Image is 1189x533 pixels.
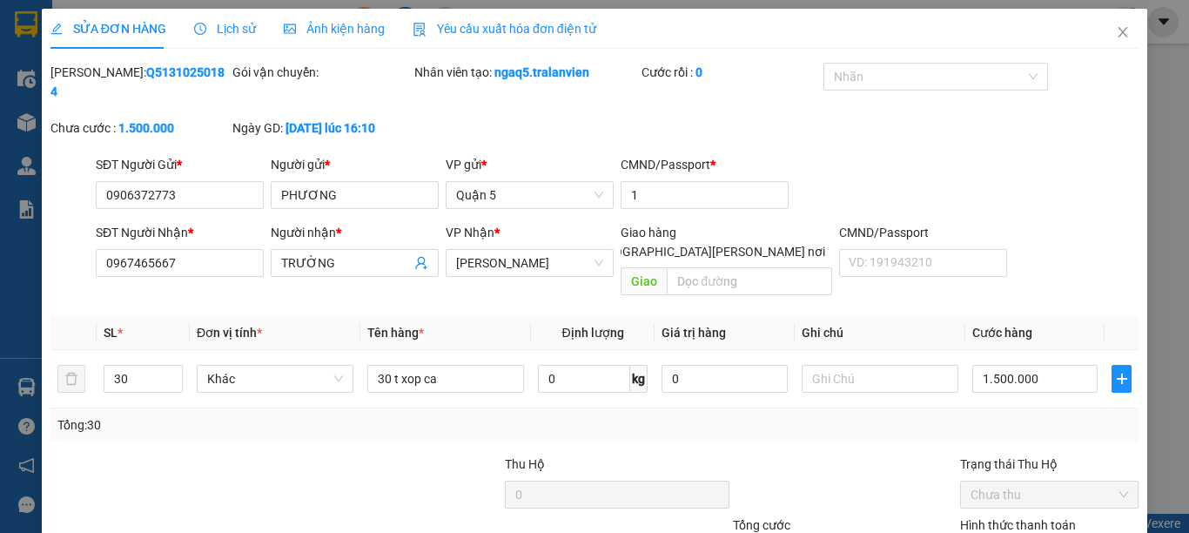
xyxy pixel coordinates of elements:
[446,226,494,240] span: VP Nhận
[1098,9,1147,57] button: Close
[839,223,1007,242] div: CMND/Passport
[561,326,623,340] span: Định lượng
[505,457,545,471] span: Thu Hộ
[413,23,427,37] img: icon
[50,23,63,35] span: edit
[456,250,603,276] span: Lê Hồng Phong
[57,415,460,435] div: Tổng: 30
[446,155,614,174] div: VP gửi
[960,518,1076,532] label: Hình thức thanh toán
[194,23,206,35] span: clock-circle
[414,63,638,82] div: Nhân viên tạo:
[232,63,411,82] div: Gói vận chuyển:
[271,223,439,242] div: Người nhận
[456,182,603,208] span: Quận 5
[285,121,375,135] b: [DATE] lúc 16:10
[271,155,439,174] div: Người gửi
[972,326,1032,340] span: Cước hàng
[795,316,965,350] th: Ghi chú
[96,155,264,174] div: SĐT Người Gửi
[695,65,702,79] b: 0
[588,242,832,261] span: [GEOGRAPHIC_DATA][PERSON_NAME] nơi
[284,23,296,35] span: picture
[57,365,85,393] button: delete
[104,326,118,340] span: SL
[232,118,411,138] div: Ngày GD:
[96,223,264,242] div: SĐT Người Nhận
[194,22,256,36] span: Lịch sử
[662,326,726,340] span: Giá trị hàng
[630,365,648,393] span: kg
[642,63,820,82] div: Cước rồi :
[50,22,166,36] span: SỬA ĐƠN HÀNG
[621,155,789,174] div: CMND/Passport
[118,121,174,135] b: 1.500.000
[971,482,1128,508] span: Chưa thu
[802,365,958,393] input: Ghi Chú
[960,455,1139,474] div: Trạng thái Thu Hộ
[413,22,596,36] span: Yêu cầu xuất hóa đơn điện tử
[494,65,589,79] b: ngaq5.tralanvien
[197,326,262,340] span: Đơn vị tính
[1112,365,1132,393] button: plus
[367,365,524,393] input: VD: Bàn, Ghế
[367,326,424,340] span: Tên hàng
[207,366,343,392] span: Khác
[621,267,667,295] span: Giao
[621,226,676,240] span: Giao hàng
[1112,372,1131,386] span: plus
[733,518,790,532] span: Tổng cước
[50,118,229,138] div: Chưa cước :
[1116,25,1130,39] span: close
[284,22,385,36] span: Ảnh kiện hàng
[414,256,428,270] span: user-add
[50,63,229,101] div: [PERSON_NAME]:
[667,267,832,295] input: Dọc đường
